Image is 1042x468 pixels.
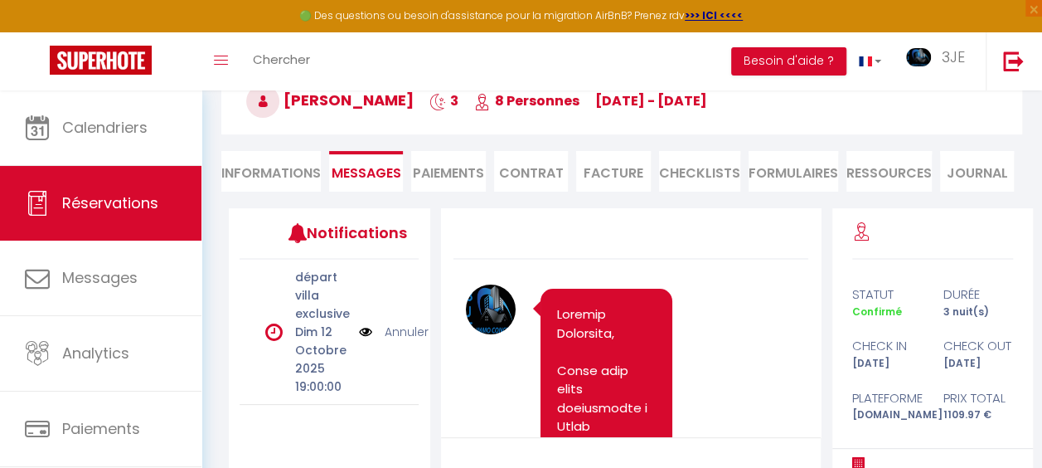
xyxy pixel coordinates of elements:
[933,388,1024,408] div: Prix total
[576,151,650,192] li: Facture
[841,285,933,305] div: statut
[841,336,933,356] div: check in
[62,343,129,363] span: Analytics
[359,323,372,341] img: NO IMAGE
[295,323,348,396] p: Dim 12 Octobre 2025 19:00:00
[942,46,965,67] span: 3JE
[411,151,485,192] li: Paiements
[595,91,707,110] span: [DATE] - [DATE]
[240,32,322,90] a: Chercher
[221,151,321,192] li: Informations
[940,151,1014,192] li: Journal
[659,151,740,192] li: CHECKLISTS
[253,51,310,68] span: Chercher
[50,46,152,75] img: Super Booking
[846,151,932,192] li: Ressources
[841,388,933,408] div: Plateforme
[685,8,743,22] a: >>> ICI <<<<
[62,418,140,439] span: Paiements
[933,336,1024,356] div: check out
[466,285,516,334] img: 17075662572302.jpg
[841,356,933,372] div: [DATE]
[933,356,1024,372] div: [DATE]
[731,47,846,76] button: Besoin d'aide ?
[933,407,1024,423] div: 1109.97 €
[429,91,458,110] span: 3
[62,193,158,213] span: Réservations
[906,48,931,66] img: ...
[494,151,568,192] li: Contrat
[307,214,381,251] h3: Notifications
[852,305,902,319] span: Confirmé
[1003,51,1024,71] img: logout
[894,32,986,90] a: ... 3JE
[246,90,414,110] span: [PERSON_NAME]
[332,163,401,183] span: Messages
[62,267,138,288] span: Messages
[841,407,933,423] div: [DOMAIN_NAME]
[933,305,1024,320] div: 3 nuit(s)
[62,117,148,138] span: Calendriers
[295,268,348,323] p: départ villa exclusive
[385,323,429,341] a: Annuler
[749,151,838,192] li: FORMULAIRES
[933,285,1024,305] div: durée
[474,91,579,110] span: 8 Personnes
